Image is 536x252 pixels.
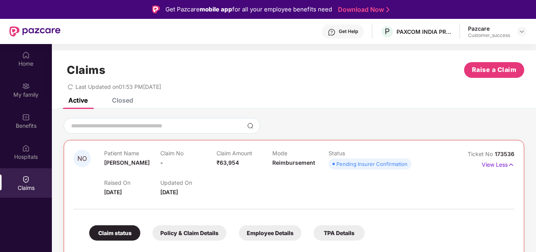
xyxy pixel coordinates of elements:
[464,62,524,78] button: Raise a Claim
[338,6,387,14] a: Download Now
[77,155,87,162] span: NO
[160,150,217,156] p: Claim No
[112,96,133,104] div: Closed
[160,189,178,195] span: [DATE]
[239,225,301,241] div: Employee Details
[217,159,239,166] span: ₹63,954
[67,63,105,77] h1: Claims
[519,28,525,35] img: svg+xml;base64,PHN2ZyBpZD0iRHJvcGRvd24tMzJ4MzIiIHhtbG5zPSJodHRwOi8vd3d3LnczLm9yZy8yMDAwL3N2ZyIgd2...
[68,83,73,90] span: redo
[339,28,358,35] div: Get Help
[328,28,336,36] img: svg+xml;base64,PHN2ZyBpZD0iSGVscC0zMngzMiIgeG1sbnM9Imh0dHA6Ly93d3cudzMub3JnLzIwMDAvc3ZnIiB3aWR0aD...
[385,27,390,36] span: P
[104,189,122,195] span: [DATE]
[22,82,30,90] img: svg+xml;base64,PHN2ZyB3aWR0aD0iMjAiIGhlaWdodD0iMjAiIHZpZXdCb3g9IjAgMCAyMCAyMCIgZmlsbD0ibm9uZSIgeG...
[9,26,61,37] img: New Pazcare Logo
[104,159,150,166] span: [PERSON_NAME]
[68,96,88,104] div: Active
[22,144,30,152] img: svg+xml;base64,PHN2ZyBpZD0iSG9zcGl0YWxzIiB4bWxucz0iaHR0cDovL3d3dy53My5vcmcvMjAwMC9zdmciIHdpZHRoPS...
[468,151,495,157] span: Ticket No
[152,6,160,13] img: Logo
[336,160,408,168] div: Pending Insurer Confirmation
[217,150,273,156] p: Claim Amount
[508,160,514,169] img: svg+xml;base64,PHN2ZyB4bWxucz0iaHR0cDovL3d3dy53My5vcmcvMjAwMC9zdmciIHdpZHRoPSIxNyIgaGVpZ2h0PSIxNy...
[468,25,510,32] div: Pazcare
[482,158,514,169] p: View Less
[22,113,30,121] img: svg+xml;base64,PHN2ZyBpZD0iQmVuZWZpdHMiIHhtbG5zPSJodHRwOi8vd3d3LnczLm9yZy8yMDAwL3N2ZyIgd2lkdGg9Ij...
[160,159,163,166] span: -
[22,51,30,59] img: svg+xml;base64,PHN2ZyBpZD0iSG9tZSIgeG1sbnM9Imh0dHA6Ly93d3cudzMub3JnLzIwMDAvc3ZnIiB3aWR0aD0iMjAiIG...
[386,6,389,14] img: Stroke
[272,150,329,156] p: Mode
[200,6,232,13] strong: mobile app
[104,179,160,186] p: Raised On
[329,150,385,156] p: Status
[104,150,160,156] p: Patient Name
[22,175,30,183] img: svg+xml;base64,PHN2ZyBpZD0iQ2xhaW0iIHhtbG5zPSJodHRwOi8vd3d3LnczLm9yZy8yMDAwL3N2ZyIgd2lkdGg9IjIwIi...
[396,28,452,35] div: PAXCOM INDIA PRIVATE LIMITED
[152,225,226,241] div: Policy & Claim Details
[314,225,365,241] div: TPA Details
[89,225,140,241] div: Claim status
[75,83,161,90] span: Last Updated on 01:53 PM[DATE]
[472,65,517,75] span: Raise a Claim
[160,179,217,186] p: Updated On
[165,5,332,14] div: Get Pazcare for all your employee benefits need
[272,159,315,166] span: Reimbursement
[468,32,510,39] div: Customer_success
[247,123,253,129] img: svg+xml;base64,PHN2ZyBpZD0iU2VhcmNoLTMyeDMyIiB4bWxucz0iaHR0cDovL3d3dy53My5vcmcvMjAwMC9zdmciIHdpZH...
[495,151,514,157] span: 173536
